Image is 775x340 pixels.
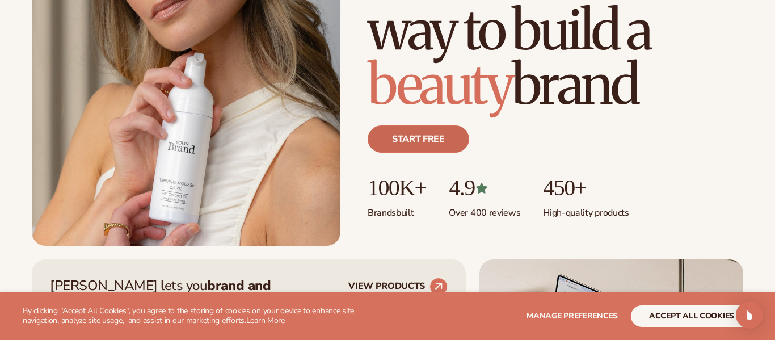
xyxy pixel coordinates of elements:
[348,278,448,296] a: VIEW PRODUCTS
[368,200,426,219] p: Brands built
[449,175,520,200] p: 4.9
[449,200,520,219] p: Over 400 reviews
[543,175,629,200] p: 450+
[736,301,763,329] div: Open Intercom Messenger
[543,200,629,219] p: High-quality products
[527,305,618,327] button: Manage preferences
[23,307,387,326] p: By clicking "Accept All Cookies", you agree to the storing of cookies on your device to enhance s...
[368,51,512,119] span: beauty
[368,125,469,153] a: Start free
[527,310,618,321] span: Manage preferences
[368,175,426,200] p: 100K+
[631,305,752,327] button: accept all cookies
[246,315,285,326] a: Learn More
